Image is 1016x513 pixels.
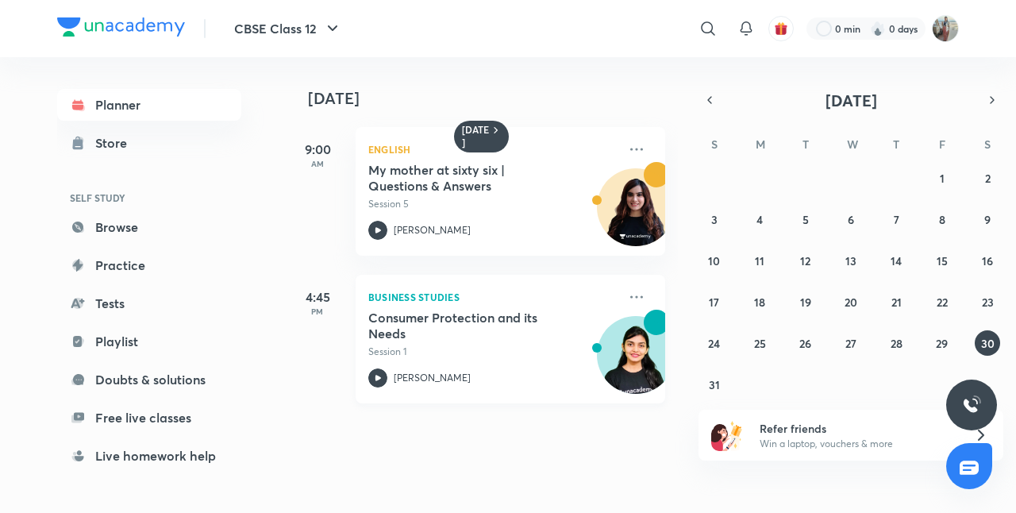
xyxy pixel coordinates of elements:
[286,140,349,159] h5: 9:00
[708,253,720,268] abbr: August 10, 2025
[793,206,818,232] button: August 5, 2025
[702,248,727,273] button: August 10, 2025
[975,165,1000,191] button: August 2, 2025
[368,287,618,307] p: Business Studies
[754,336,766,351] abbr: August 25, 2025
[702,372,727,397] button: August 31, 2025
[894,212,899,227] abbr: August 7, 2025
[838,330,864,356] button: August 27, 2025
[57,211,241,243] a: Browse
[368,310,566,341] h5: Consumer Protection and its Needs
[57,184,241,211] h6: SELF STUDY
[940,171,945,186] abbr: August 1, 2025
[57,364,241,395] a: Doubts & solutions
[848,212,854,227] abbr: August 6, 2025
[57,17,185,37] img: Company Logo
[793,248,818,273] button: August 12, 2025
[937,295,948,310] abbr: August 22, 2025
[838,289,864,314] button: August 20, 2025
[891,295,902,310] abbr: August 21, 2025
[802,137,809,152] abbr: Tuesday
[800,253,810,268] abbr: August 12, 2025
[598,177,674,253] img: Avatar
[929,248,955,273] button: August 15, 2025
[57,402,241,434] a: Free live classes
[929,165,955,191] button: August 1, 2025
[394,223,471,237] p: [PERSON_NAME]
[57,17,185,40] a: Company Logo
[937,253,948,268] abbr: August 15, 2025
[793,330,818,356] button: August 26, 2025
[975,206,1000,232] button: August 9, 2025
[891,253,902,268] abbr: August 14, 2025
[709,295,719,310] abbr: August 17, 2025
[774,21,788,36] img: avatar
[975,289,1000,314] button: August 23, 2025
[982,253,993,268] abbr: August 16, 2025
[721,89,981,111] button: [DATE]
[756,212,763,227] abbr: August 4, 2025
[939,212,945,227] abbr: August 8, 2025
[893,137,899,152] abbr: Thursday
[870,21,886,37] img: streak
[711,419,743,451] img: referral
[984,212,991,227] abbr: August 9, 2025
[845,295,857,310] abbr: August 20, 2025
[984,137,991,152] abbr: Saturday
[598,325,674,401] img: Avatar
[368,140,618,159] p: English
[883,206,909,232] button: August 7, 2025
[755,253,764,268] abbr: August 11, 2025
[57,127,241,159] a: Store
[368,162,566,194] h5: My mother at sixty six | Questions & Answers
[800,295,811,310] abbr: August 19, 2025
[975,330,1000,356] button: August 30, 2025
[799,336,811,351] abbr: August 26, 2025
[747,289,772,314] button: August 18, 2025
[962,395,981,415] img: ttu
[845,253,856,268] abbr: August 13, 2025
[985,171,991,186] abbr: August 2, 2025
[825,90,877,111] span: [DATE]
[709,377,720,392] abbr: August 31, 2025
[57,326,241,357] a: Playlist
[838,248,864,273] button: August 13, 2025
[847,137,858,152] abbr: Wednesday
[883,330,909,356] button: August 28, 2025
[225,13,352,44] button: CBSE Class 12
[929,289,955,314] button: August 22, 2025
[975,248,1000,273] button: August 16, 2025
[891,336,902,351] abbr: August 28, 2025
[394,371,471,385] p: [PERSON_NAME]
[462,124,490,149] h6: [DATE]
[802,212,809,227] abbr: August 5, 2025
[286,287,349,307] h5: 4:45
[57,249,241,281] a: Practice
[883,248,909,273] button: August 14, 2025
[708,336,720,351] abbr: August 24, 2025
[702,330,727,356] button: August 24, 2025
[883,289,909,314] button: August 21, 2025
[57,89,241,121] a: Planner
[308,89,681,108] h4: [DATE]
[286,159,349,168] p: AM
[747,206,772,232] button: August 4, 2025
[95,133,137,152] div: Store
[57,440,241,472] a: Live homework help
[368,197,618,211] p: Session 5
[760,420,955,437] h6: Refer friends
[932,15,959,42] img: Harshi Singh
[768,16,794,41] button: avatar
[711,212,718,227] abbr: August 3, 2025
[838,206,864,232] button: August 6, 2025
[368,345,618,359] p: Session 1
[793,289,818,314] button: August 19, 2025
[760,437,955,451] p: Win a laptop, vouchers & more
[936,336,948,351] abbr: August 29, 2025
[929,206,955,232] button: August 8, 2025
[929,330,955,356] button: August 29, 2025
[754,295,765,310] abbr: August 18, 2025
[711,137,718,152] abbr: Sunday
[747,248,772,273] button: August 11, 2025
[981,336,995,351] abbr: August 30, 2025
